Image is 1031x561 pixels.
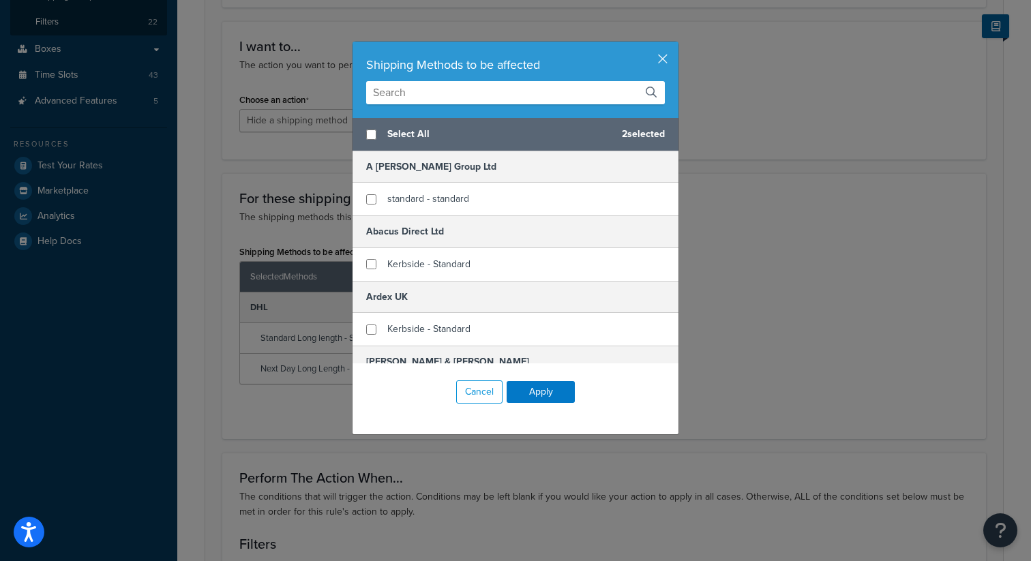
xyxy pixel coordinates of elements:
button: Apply [507,381,575,403]
h5: Abacus Direct Ltd [353,215,678,247]
div: Shipping Methods to be affected [366,55,665,74]
h5: Ardex UK [353,281,678,313]
h5: A [PERSON_NAME] Group Ltd [353,151,678,183]
span: Select All [387,125,611,144]
h5: [PERSON_NAME] & [PERSON_NAME] [353,346,678,378]
button: Cancel [456,380,503,404]
span: Kerbside - Standard [387,322,470,336]
span: standard - standard [387,192,469,206]
input: Search [366,81,665,104]
span: Kerbside - Standard [387,257,470,271]
div: 2 selected [353,118,678,151]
